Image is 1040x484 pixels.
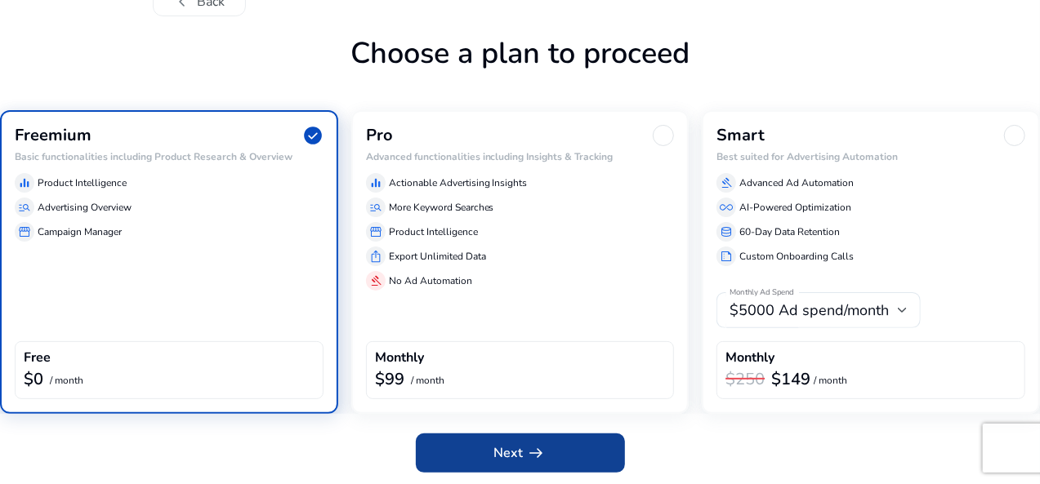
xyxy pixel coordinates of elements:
p: Advertising Overview [38,200,132,215]
span: Next [494,443,547,463]
p: More Keyword Searches [389,200,494,215]
span: ios_share [369,250,382,263]
b: $149 [771,368,810,390]
h6: Advanced functionalities including Insights & Tracking [366,151,675,162]
span: manage_search [369,201,382,214]
span: $5000 Ad spend/month [730,300,889,320]
h3: Pro [366,126,393,145]
span: all_inclusive [720,201,733,214]
h4: Monthly [375,350,424,366]
p: AI-Powered Optimization [739,200,851,215]
span: database [720,225,733,238]
span: check_circle [302,125,324,146]
h3: $250 [725,370,765,389]
h3: Freemium [15,126,92,145]
h3: Smart [716,126,765,145]
p: Custom Onboarding Calls [739,249,854,264]
button: Nextarrow_right_alt [416,433,625,473]
p: Advanced Ad Automation [739,175,854,190]
h6: Basic functionalities including Product Research & Overview [15,151,324,162]
h4: Free [24,350,51,366]
p: / month [411,375,444,386]
mat-label: Monthly Ad Spend [730,287,794,299]
h4: Monthly [725,350,774,366]
span: storefront [18,225,31,238]
p: Campaign Manager [38,224,122,239]
p: Actionable Advertising Insights [389,175,528,190]
p: Product Intelligence [389,224,478,239]
span: gavel [720,176,733,189]
b: $99 [375,368,404,390]
p: No Ad Automation [389,273,472,288]
span: equalizer [18,176,31,189]
span: storefront [369,225,382,238]
b: $0 [24,368,43,390]
span: manage_search [18,201,31,214]
p: / month [814,375,847,386]
p: / month [50,375,83,386]
p: Export Unlimited Data [389,249,486,264]
span: gavel [369,274,382,287]
span: equalizer [369,176,382,189]
span: arrow_right_alt [527,443,547,463]
span: summarize [720,250,733,263]
h6: Best suited for Advertising Automation [716,151,1025,162]
p: 60-Day Data Retention [739,224,840,239]
p: Product Intelligence [38,175,127,190]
